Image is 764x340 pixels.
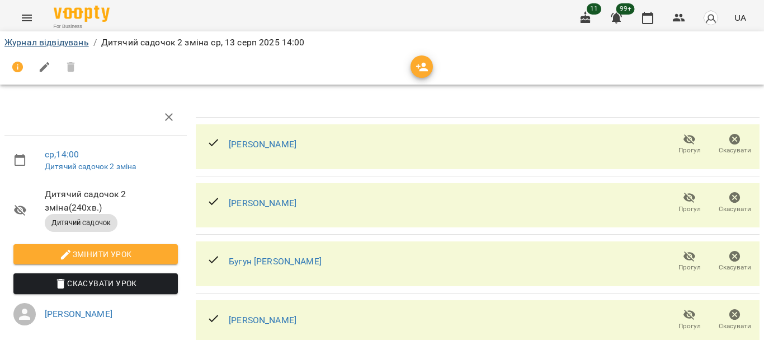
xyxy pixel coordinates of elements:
[734,12,746,24] span: UA
[13,244,178,264] button: Змінити урок
[54,23,110,30] span: For Business
[719,146,751,155] span: Скасувати
[229,139,296,150] a: [PERSON_NAME]
[4,36,760,49] nav: breadcrumb
[730,7,751,28] button: UA
[703,10,719,26] img: avatar_s.png
[719,204,751,214] span: Скасувати
[22,248,169,261] span: Змінити урок
[719,322,751,331] span: Скасувати
[667,187,712,218] button: Прогул
[229,315,296,325] a: [PERSON_NAME]
[229,198,296,208] a: [PERSON_NAME]
[712,305,757,336] button: Скасувати
[616,3,635,15] span: 99+
[101,36,305,49] p: Дитячий садочок 2 зміна ср, 13 серп 2025 14:00
[712,187,757,218] button: Скасувати
[667,305,712,336] button: Прогул
[667,246,712,277] button: Прогул
[678,146,701,155] span: Прогул
[678,322,701,331] span: Прогул
[678,263,701,272] span: Прогул
[4,37,89,48] a: Журнал відвідувань
[93,36,97,49] li: /
[587,3,601,15] span: 11
[667,129,712,160] button: Прогул
[45,309,112,319] a: [PERSON_NAME]
[719,263,751,272] span: Скасувати
[678,204,701,214] span: Прогул
[54,6,110,22] img: Voopty Logo
[712,129,757,160] button: Скасувати
[13,273,178,294] button: Скасувати Урок
[13,4,40,31] button: Menu
[712,246,757,277] button: Скасувати
[229,256,322,267] a: Бугун [PERSON_NAME]
[45,149,79,160] a: ср , 14:00
[45,162,136,171] a: Дитячий садочок 2 зміна
[22,277,169,290] span: Скасувати Урок
[45,188,178,214] span: Дитячий садочок 2 зміна ( 240 хв. )
[45,218,117,228] span: Дитячий садочок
